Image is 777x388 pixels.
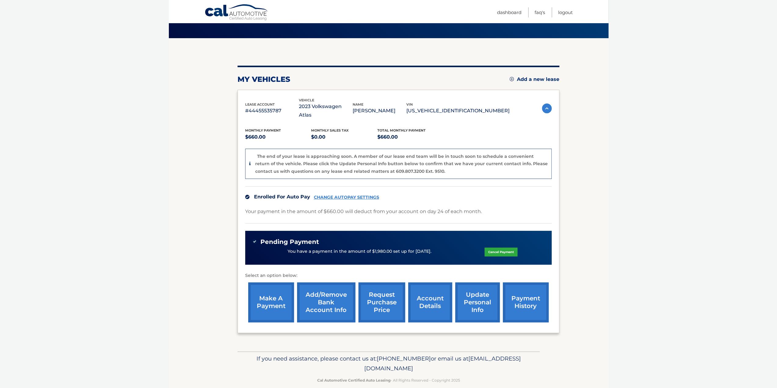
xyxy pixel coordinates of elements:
[311,128,349,132] span: Monthly sales Tax
[353,102,363,107] span: name
[254,194,310,200] span: Enrolled For Auto Pay
[455,282,500,322] a: update personal info
[245,207,482,216] p: Your payment in the amount of $660.00 will deduct from your account on day 24 of each month.
[377,355,431,362] span: [PHONE_NUMBER]
[408,282,452,322] a: account details
[377,128,426,132] span: Total Monthly Payment
[255,154,548,174] p: The end of your lease is approaching soon. A member of our lease end team will be in touch soon t...
[311,133,377,141] p: $0.00
[510,77,514,81] img: add.svg
[260,238,319,246] span: Pending Payment
[248,282,294,322] a: make a payment
[245,102,275,107] span: lease account
[406,102,413,107] span: vin
[241,377,536,383] p: - All Rights Reserved - Copyright 2025
[377,133,444,141] p: $660.00
[406,107,510,115] p: [US_VEHICLE_IDENTIFICATION_NUMBER]
[299,98,314,102] span: vehicle
[299,102,353,119] p: 2023 Volkswagen Atlas
[245,272,552,279] p: Select an option below:
[503,282,549,322] a: payment history
[245,128,281,132] span: Monthly Payment
[510,76,559,82] a: Add a new lease
[205,4,269,22] a: Cal Automotive
[238,75,290,84] h2: my vehicles
[317,378,390,383] strong: Cal Automotive Certified Auto Leasing
[358,282,405,322] a: request purchase price
[297,282,355,322] a: Add/Remove bank account info
[288,248,431,255] p: You have a payment in the amount of $1,980.00 set up for [DATE].
[558,7,573,17] a: Logout
[535,7,545,17] a: FAQ's
[245,107,299,115] p: #44455535787
[241,354,536,373] p: If you need assistance, please contact us at: or email us at
[252,239,257,244] img: check-green.svg
[314,195,379,200] a: CHANGE AUTOPAY SETTINGS
[542,103,552,113] img: accordion-active.svg
[485,248,517,256] a: Cancel Payment
[245,195,249,199] img: check.svg
[245,133,311,141] p: $660.00
[497,7,521,17] a: Dashboard
[353,107,406,115] p: [PERSON_NAME]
